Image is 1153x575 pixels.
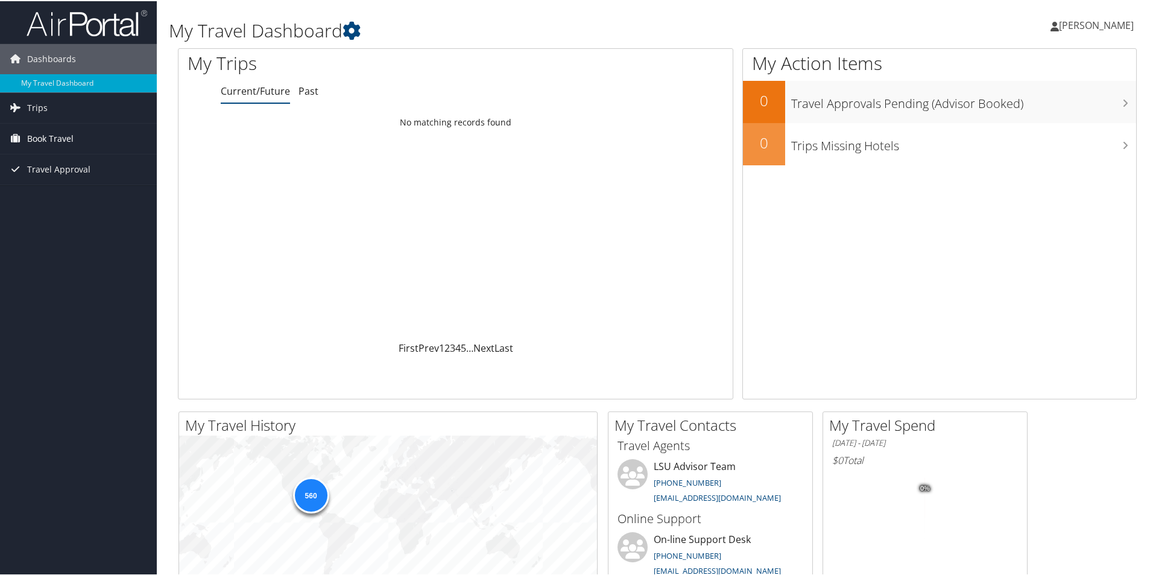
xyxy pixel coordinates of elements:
h2: My Travel Contacts [614,414,812,434]
span: Travel Approval [27,153,90,183]
a: Next [473,340,494,354]
a: Prev [419,340,439,354]
a: Last [494,340,513,354]
a: 0Travel Approvals Pending (Advisor Booked) [743,80,1136,122]
span: Book Travel [27,122,74,153]
h1: My Travel Dashboard [169,17,820,42]
a: [PHONE_NUMBER] [654,549,721,560]
a: First [399,340,419,354]
span: [PERSON_NAME] [1059,17,1134,31]
a: [EMAIL_ADDRESS][DOMAIN_NAME] [654,564,781,575]
a: [PHONE_NUMBER] [654,476,721,487]
h2: 0 [743,89,785,110]
h6: Total [832,453,1018,466]
a: [EMAIL_ADDRESS][DOMAIN_NAME] [654,491,781,502]
h6: [DATE] - [DATE] [832,436,1018,448]
a: 5 [461,340,466,354]
a: 3 [450,340,455,354]
li: LSU Advisor Team [611,458,809,507]
h3: Online Support [618,509,803,526]
h1: My Trips [188,49,493,75]
a: 4 [455,340,461,354]
span: … [466,340,473,354]
span: Dashboards [27,43,76,73]
img: airportal-logo.png [27,8,147,36]
a: 0Trips Missing Hotels [743,122,1136,164]
td: No matching records found [178,110,733,132]
span: Trips [27,92,48,122]
tspan: 0% [920,484,930,491]
h3: Trips Missing Hotels [791,130,1136,153]
a: Current/Future [221,83,290,97]
h3: Travel Agents [618,436,803,453]
h1: My Action Items [743,49,1136,75]
h3: Travel Approvals Pending (Advisor Booked) [791,88,1136,111]
a: 2 [444,340,450,354]
a: [PERSON_NAME] [1050,6,1146,42]
a: Past [299,83,318,97]
div: 560 [292,476,329,512]
a: 1 [439,340,444,354]
h2: My Travel Spend [829,414,1027,434]
span: $0 [832,453,843,466]
h2: My Travel History [185,414,597,434]
h2: 0 [743,132,785,152]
